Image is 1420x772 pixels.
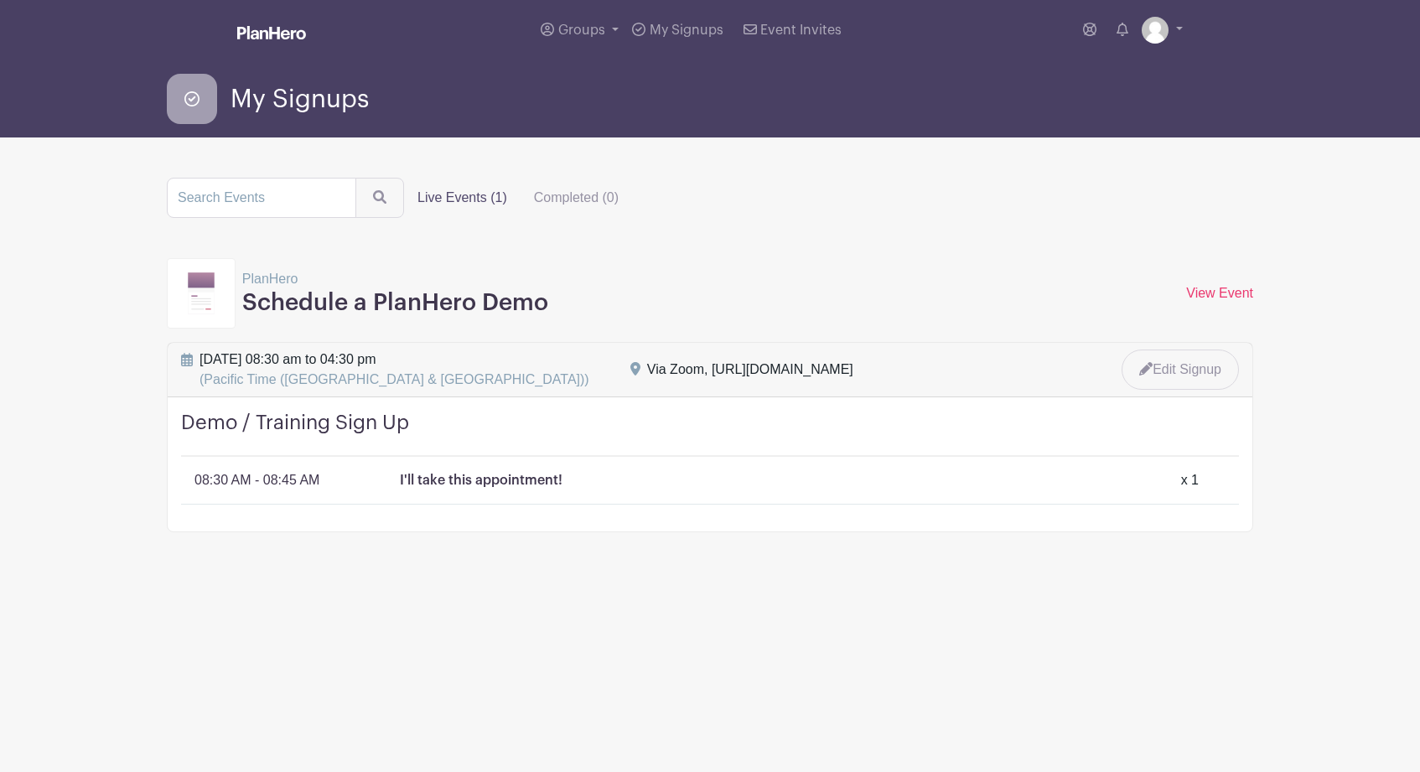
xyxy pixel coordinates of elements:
[242,289,548,318] h3: Schedule a PlanHero Demo
[1181,470,1199,490] div: x 1
[188,272,215,314] img: template11-97b0f419cbab8ea1fd52dabbe365452ac063e65c139ff1c7c21e0a8da349fa3d.svg
[200,350,589,390] span: [DATE] 08:30 am to 04:30 pm
[167,178,356,218] input: Search Events
[400,470,562,490] p: I'll take this appointment!
[650,23,723,37] span: My Signups
[1142,17,1169,44] img: default-ce2991bfa6775e67f084385cd625a349d9dcbb7a52a09fb2fda1e96e2d18dcdb.png
[181,411,1239,457] h4: Demo / Training Sign Up
[404,181,521,215] label: Live Events (1)
[1186,286,1253,300] a: View Event
[237,26,306,39] img: logo_white-6c42ec7e38ccf1d336a20a19083b03d10ae64f83f12c07503d8b9e83406b4c7d.svg
[404,181,632,215] div: filters
[647,360,853,380] div: Via Zoom, [URL][DOMAIN_NAME]
[1122,350,1239,390] a: Edit Signup
[231,85,369,113] span: My Signups
[242,269,548,289] p: PlanHero
[521,181,632,215] label: Completed (0)
[760,23,842,37] span: Event Invites
[558,23,605,37] span: Groups
[194,470,319,490] p: 08:30 AM - 08:45 AM
[200,372,589,386] span: (Pacific Time ([GEOGRAPHIC_DATA] & [GEOGRAPHIC_DATA]))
